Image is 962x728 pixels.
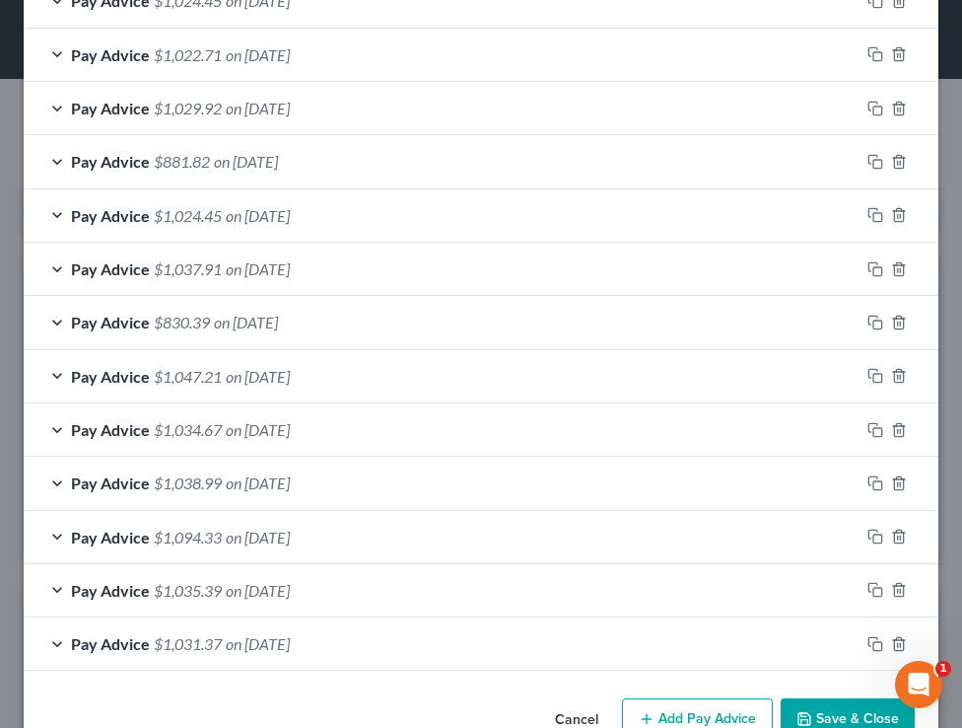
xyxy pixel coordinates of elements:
[226,206,290,225] span: on [DATE]
[71,313,150,331] span: Pay Advice
[71,206,150,225] span: Pay Advice
[154,367,222,386] span: $1,047.21
[154,313,210,331] span: $830.39
[226,259,290,278] span: on [DATE]
[154,99,222,117] span: $1,029.92
[71,259,150,278] span: Pay Advice
[71,367,150,386] span: Pay Advice
[154,45,222,64] span: $1,022.71
[226,99,290,117] span: on [DATE]
[71,581,150,600] span: Pay Advice
[895,661,942,708] iframe: Intercom live chat
[71,420,150,439] span: Pay Advice
[214,313,278,331] span: on [DATE]
[154,259,222,278] span: $1,037.91
[154,206,222,225] span: $1,024.45
[226,581,290,600] span: on [DATE]
[71,45,150,64] span: Pay Advice
[154,528,222,546] span: $1,094.33
[154,473,222,492] span: $1,038.99
[154,581,222,600] span: $1,035.39
[154,152,210,171] span: $881.82
[226,367,290,386] span: on [DATE]
[226,528,290,546] span: on [DATE]
[71,152,150,171] span: Pay Advice
[226,45,290,64] span: on [DATE]
[935,661,951,677] span: 1
[154,420,222,439] span: $1,034.67
[226,634,290,653] span: on [DATE]
[71,634,150,653] span: Pay Advice
[71,528,150,546] span: Pay Advice
[226,420,290,439] span: on [DATE]
[214,152,278,171] span: on [DATE]
[71,99,150,117] span: Pay Advice
[71,473,150,492] span: Pay Advice
[226,473,290,492] span: on [DATE]
[154,634,222,653] span: $1,031.37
